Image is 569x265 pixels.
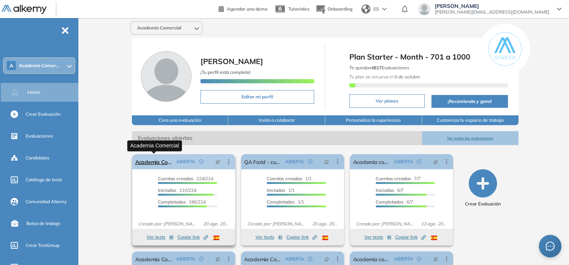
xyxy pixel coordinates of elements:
span: Creado por: [PERSON_NAME] [353,221,418,227]
span: 6/7 [376,187,404,193]
span: Copiar link [395,234,426,240]
span: Home [28,89,40,96]
span: Tu plan se renueva el [349,74,421,80]
button: Ver planes [349,94,425,108]
img: Foto de perfil [141,51,191,102]
span: Crear Evaluación [465,201,501,207]
span: Cuentas creadas [376,176,411,181]
button: Invita a colaborar [228,115,325,125]
span: check-circle [417,159,421,164]
span: message [545,241,555,251]
span: Completados [158,199,186,205]
span: 186/224 [158,199,206,205]
span: Completados [267,199,295,205]
span: Cuentas creadas [158,176,193,181]
span: 7/7 [376,176,421,181]
span: pushpin [324,159,329,165]
span: Plan Starter - Month - 701 a 1000 [349,51,508,63]
span: check-circle [199,257,203,261]
span: Creado por: [PERSON_NAME] [244,221,309,227]
img: Logo [2,5,47,14]
span: Creado por: [PERSON_NAME] [135,221,200,227]
span: check-circle [199,159,203,164]
button: Copiar link [395,233,426,242]
span: ABIERTA [176,158,195,165]
button: Ver tests [255,233,283,242]
span: 1/1 [267,187,295,193]
span: Copiar link [286,234,317,240]
button: pushpin [427,156,444,168]
img: ESP [213,236,219,240]
span: 224/224 [158,176,213,181]
span: Bolsa de trabajo [26,220,60,227]
span: ABIERTA [176,256,195,262]
span: ABIERTA [285,256,304,262]
a: Agendar una demo [219,4,268,13]
button: Personaliza la experiencia [325,115,422,125]
span: 1/1 [267,199,304,205]
span: Evaluaciones abiertas [132,131,422,145]
img: arrow [382,8,387,11]
span: check-circle [417,257,421,261]
span: check-circle [308,159,312,164]
button: pushpin [427,253,444,265]
span: ABIERTA [394,256,413,262]
span: Crear Evaluación [26,111,61,118]
a: Academia Comercial [135,154,173,169]
button: Ver tests [364,233,392,242]
span: ¡Tu perfil está completo! [200,69,251,75]
span: ABIERTA [394,158,413,165]
span: Iniciadas [158,187,176,193]
span: [PERSON_NAME] [435,3,549,9]
b: 6 de octubre [393,74,421,80]
button: Editar mi perfil [200,90,315,104]
span: Catálogo de tests [26,176,62,183]
img: ESP [431,236,437,240]
div: Academia Comercial [127,140,182,151]
span: Iniciadas [267,187,285,193]
b: 4817 [371,65,382,70]
button: ¡Recomienda y gana! [431,95,508,108]
button: Copiar link [286,233,317,242]
span: Cuentas creadas [267,176,302,181]
span: pushpin [215,256,220,262]
button: Customiza tu espacio de trabajo [422,115,519,125]
span: pushpin [324,256,329,262]
span: A [9,63,13,69]
img: ESP [322,236,328,240]
span: Crear TestGroup [26,242,60,249]
span: 6/7 [376,199,413,205]
span: 210/224 [158,187,196,193]
button: Copiar link [177,233,208,242]
span: Onboarding [327,6,352,12]
span: ABIERTA [285,158,304,165]
span: Copiar link [177,234,208,240]
button: Ver todas las evaluaciones [422,131,519,145]
button: Crear Evaluación [465,169,501,207]
span: pushpin [433,159,438,165]
span: 20 ago. 2025 [200,221,232,227]
span: Completados [376,199,404,205]
span: Comunidad Alkemy [26,198,67,205]
button: Ver tests [147,233,174,242]
span: [PERSON_NAME] [200,57,263,66]
span: Academia Comercial [137,25,181,31]
span: 20 ago. 2025 [309,221,341,227]
span: 13 ago. 2025 [418,221,450,227]
span: pushpin [433,256,438,262]
button: pushpin [210,253,226,265]
img: world [361,5,370,14]
button: pushpin [318,156,335,168]
button: Crea una evaluación [132,115,229,125]
button: pushpin [318,253,335,265]
span: Te quedan Evaluaciones [349,65,409,70]
span: Candidatos [26,155,49,161]
a: QA Farid - custom-email 2 [244,154,282,169]
button: pushpin [210,156,226,168]
a: Academia comercial test único [353,154,391,169]
span: pushpin [215,159,220,165]
span: [PERSON_NAME][EMAIL_ADDRESS][DOMAIN_NAME] [435,9,549,15]
span: Agendar una demo [227,6,268,12]
span: Tutoriales [288,6,309,12]
span: Evaluaciones [26,133,53,139]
